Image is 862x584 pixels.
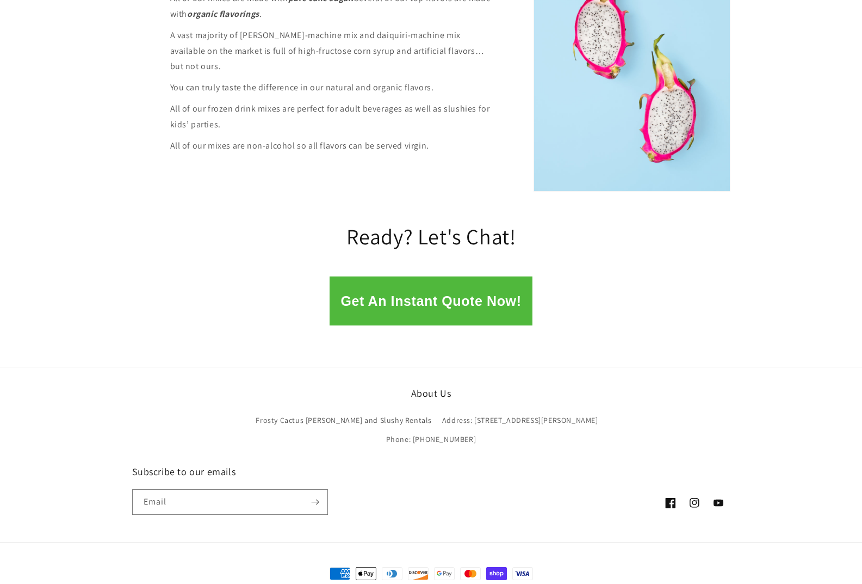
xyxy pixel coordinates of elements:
input: Email [133,490,327,514]
a: Phone: [PHONE_NUMBER] [386,430,476,449]
a: Frosty Cactus [PERSON_NAME] and Slushy Rentals [256,414,432,430]
button: Get An Instant Quote Now! [330,276,532,325]
a: Address: [STREET_ADDRESS][PERSON_NAME] [442,411,598,430]
button: Subscribe [303,489,327,515]
p: All of our mixes are non-alcohol so all flavors can be served virgin. [170,138,496,154]
p: You can truly taste the difference in our natural and organic flavors. [170,80,496,96]
h2: About Us [225,387,638,399]
p: A vast majority of [PERSON_NAME]-machine mix and daiquiri-machine mix available on the market is ... [170,28,496,75]
h2: Ready? Let's Chat! [219,222,643,250]
h2: Subscribe to our emails [132,465,431,478]
p: All of our frozen drink mixes are perfect for adult beverages as well as slushies for kids’ parties. [170,101,496,133]
strong: organic flavorings [187,8,259,20]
